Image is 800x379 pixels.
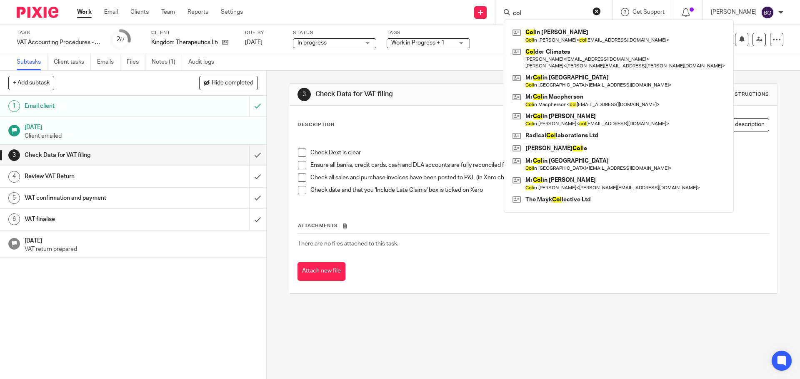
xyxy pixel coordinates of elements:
[161,8,175,16] a: Team
[116,35,125,44] div: 2
[297,40,327,46] span: In progress
[512,10,587,17] input: Search
[8,192,20,204] div: 5
[104,8,118,16] a: Email
[17,7,58,18] img: Pixie
[315,90,551,99] h1: Check Data for VAT filing
[188,54,220,70] a: Audit logs
[310,186,768,194] p: Check date and that you 'Include Late Claims' box is ticked on Xero
[152,54,182,70] a: Notes (1)
[221,8,243,16] a: Settings
[8,100,20,112] div: 1
[25,213,169,225] h1: VAT finalise
[130,8,149,16] a: Clients
[245,40,262,45] span: [DATE]
[25,192,169,204] h1: VAT confirmation and payment
[711,8,757,16] p: [PERSON_NAME]
[711,118,769,131] button: Edit description
[761,6,774,19] img: svg%3E
[25,121,258,131] h1: [DATE]
[25,132,258,140] p: Client emailed
[632,9,665,15] span: Get Support
[151,38,218,47] p: Kingdom Therapeutics Ltd
[592,7,601,15] button: Clear
[297,88,311,101] div: 3
[298,223,338,228] span: Attachments
[25,149,169,161] h1: Check Data for VAT filing
[8,213,20,225] div: 6
[25,245,258,253] p: VAT return prepared
[127,54,145,70] a: Files
[17,38,100,47] div: VAT Accounting Procedures - Jan, April, [DATE] & Oct
[8,76,54,90] button: + Add subtask
[391,40,445,46] span: Work in Progress + 1
[293,30,376,36] label: Status
[310,173,768,182] p: Check all sales and purchase invoices have been posted to P&L (in Xero check the drafts for sales...
[151,30,235,36] label: Client
[245,30,282,36] label: Due by
[212,80,253,87] span: Hide completed
[297,262,345,281] button: Attach new file
[298,241,398,247] span: There are no files attached to this task.
[729,91,769,98] div: Instructions
[17,38,100,47] div: VAT Accounting Procedures - Jan, April, Jul &amp; Oct
[17,54,47,70] a: Subtasks
[199,76,258,90] button: Hide completed
[120,37,125,42] small: /7
[97,54,120,70] a: Emails
[8,171,20,183] div: 4
[387,30,470,36] label: Tags
[25,170,169,183] h1: Review VAT Return
[54,54,91,70] a: Client tasks
[8,149,20,161] div: 3
[77,8,92,16] a: Work
[25,100,169,112] h1: Email client
[297,121,335,128] p: Description
[25,235,258,245] h1: [DATE]
[187,8,208,16] a: Reports
[310,149,768,157] p: Check Dext is clear
[310,161,768,169] p: Ensure all banks, credit cards, cash and DLA accounts are fully reconciled for the period
[17,30,100,36] label: Task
